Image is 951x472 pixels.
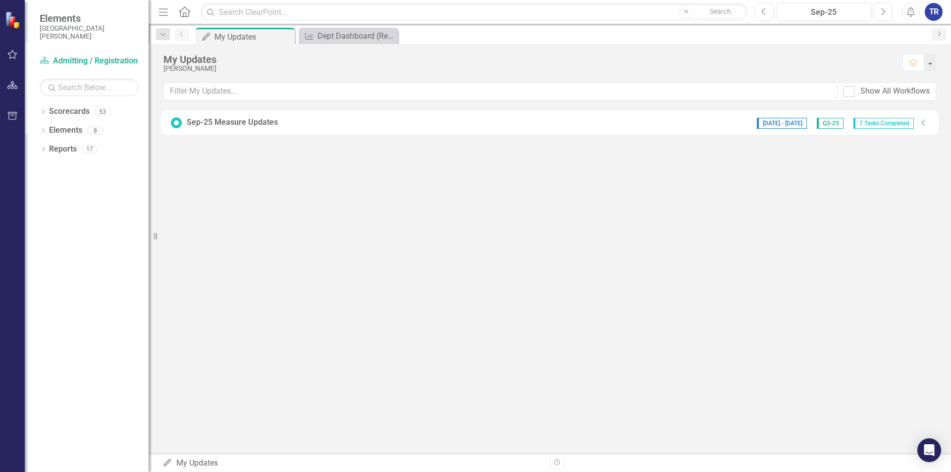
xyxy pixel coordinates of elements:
div: 53 [95,107,110,116]
div: My Updates [163,54,893,65]
a: Scorecards [49,106,90,117]
span: Elements [40,12,139,24]
div: Sep-25 [780,6,868,18]
span: [DATE] - [DATE] [757,118,807,129]
input: Filter My Updates... [163,82,838,101]
span: Q3-25 [817,118,844,129]
img: ClearPoint Strategy [5,11,22,28]
a: Dept Dashboard (Registration) - Final Accuracy Rate [301,30,395,42]
div: [PERSON_NAME] [163,65,893,72]
a: Admitting / Registration [40,55,139,67]
div: Show All Workflows [860,86,930,97]
button: Search [695,5,745,19]
div: My Updates [214,31,292,43]
div: Sep-25 Measure Updates [187,117,278,128]
small: [GEOGRAPHIC_DATA][PERSON_NAME] [40,24,139,41]
a: Reports [49,144,77,155]
div: 17 [82,145,98,154]
button: TR [925,3,943,21]
a: Elements [49,125,82,136]
div: 8 [87,126,103,135]
button: Sep-25 [776,3,871,21]
div: Open Intercom Messenger [917,438,941,462]
span: Search [710,7,731,15]
div: My Updates [162,458,542,469]
div: Dept Dashboard (Registration) - Final Accuracy Rate [317,30,395,42]
span: 7 Tasks Completed [853,118,914,129]
input: Search Below... [40,79,139,96]
input: Search ClearPoint... [201,3,747,21]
